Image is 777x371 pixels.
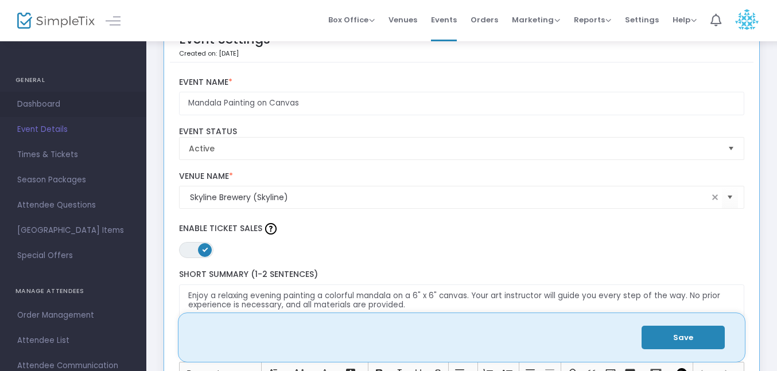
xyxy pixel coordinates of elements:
span: Attendee List [17,333,129,348]
span: Box Office [328,14,375,25]
span: ON [202,247,208,252]
img: question-mark [265,223,277,235]
span: Settings [625,5,659,34]
span: Season Packages [17,173,129,188]
label: Enable Ticket Sales [179,220,745,237]
span: [GEOGRAPHIC_DATA] Items [17,223,129,238]
button: Save [642,326,725,349]
p: Created on: [DATE] [179,49,270,58]
span: Order Management [17,308,129,323]
span: Marketing [512,14,560,25]
button: Select [723,138,739,159]
label: Tell us about your event [173,338,750,362]
span: Attendee Questions [17,198,129,213]
span: Reports [574,14,611,25]
span: Short Summary (1-2 Sentences) [179,268,318,280]
input: Enter Event Name [179,92,745,115]
span: Venues [388,5,417,34]
span: Event Details [17,122,129,137]
button: Select [722,186,738,209]
span: Active [189,143,719,154]
span: Special Offers [17,248,129,263]
label: Event Name [179,77,745,88]
span: Events [431,5,457,34]
span: Help [673,14,697,25]
span: Times & Tickets [17,147,129,162]
h4: MANAGE ATTENDEES [15,280,131,303]
div: Event Settings [179,28,270,62]
span: clear [708,190,722,204]
input: Select Venue [190,192,709,204]
span: Orders [471,5,498,34]
h4: GENERAL [15,69,131,92]
label: Event Status [179,127,745,137]
label: Venue Name [179,171,745,182]
span: Dashboard [17,97,129,112]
